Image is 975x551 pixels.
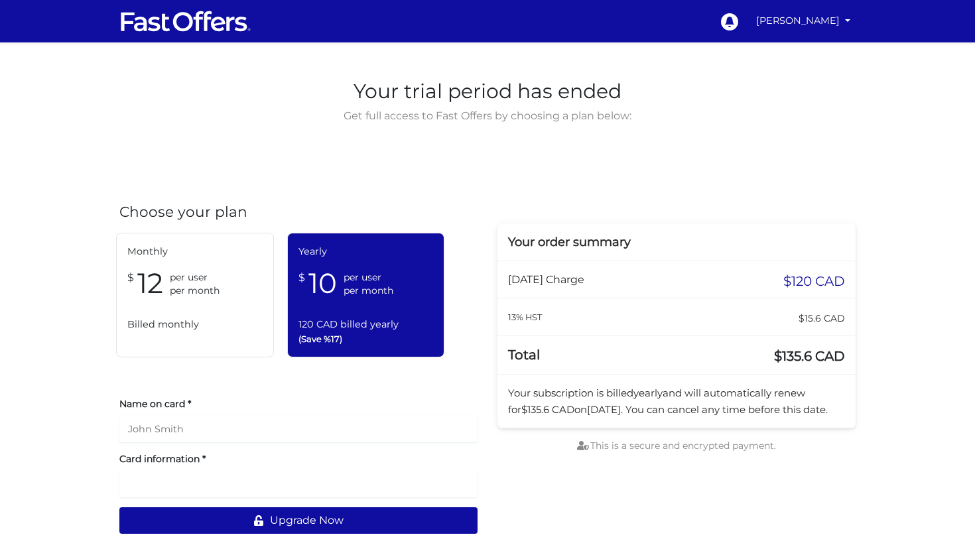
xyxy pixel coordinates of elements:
iframe: Secure payment input frame [128,478,469,491]
input: John Smith [119,416,478,442]
span: (Save %17) [298,332,434,346]
span: per month [344,284,393,297]
a: [PERSON_NAME] [751,8,856,34]
span: $135.6 CAD [774,347,845,365]
span: [DATE] Charge [508,273,584,286]
span: $135.6 CAD [521,403,574,416]
h4: Choose your plan [119,204,478,221]
button: Upgrade Now [119,507,478,534]
label: Name on card * [119,397,478,410]
span: 10 [308,266,337,301]
span: Total [508,347,540,363]
span: This is a secure and encrypted payment. [577,440,776,452]
span: per month [170,284,220,297]
span: Monthly [127,244,263,259]
small: 13% HST [508,312,542,322]
span: $120 CAD [783,272,845,290]
span: $ [127,266,134,286]
span: Your subscription is billed and will automatically renew for on . You can cancel any time before ... [508,387,828,415]
span: per user [170,271,220,284]
span: per user [344,271,393,284]
span: $15.6 CAD [799,309,845,328]
span: 12 [137,266,163,301]
span: $ [298,266,305,286]
span: Billed monthly [127,317,263,332]
span: Get full access to Fast Offers by choosing a plan below: [340,107,635,125]
span: 120 CAD billed yearly [298,317,434,332]
span: Your order summary [508,235,631,249]
label: Card information * [119,452,478,465]
span: Yearly [298,244,434,259]
span: [DATE] [587,403,621,416]
span: yearly [633,387,663,399]
span: Your trial period has ended [340,76,635,107]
